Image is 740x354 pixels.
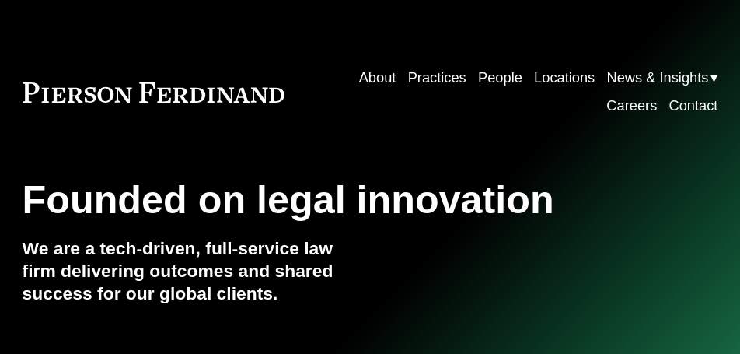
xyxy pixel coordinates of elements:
[606,65,708,91] span: News & Insights
[534,64,595,93] a: Locations
[606,64,717,93] a: folder dropdown
[408,64,466,93] a: Practices
[669,93,718,121] a: Contact
[606,93,657,121] a: Careers
[23,177,602,223] h1: Founded on legal innovation
[359,64,396,93] a: About
[23,237,370,305] h4: We are a tech-driven, full-service law firm delivering outcomes and shared success for our global...
[478,64,522,93] a: People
